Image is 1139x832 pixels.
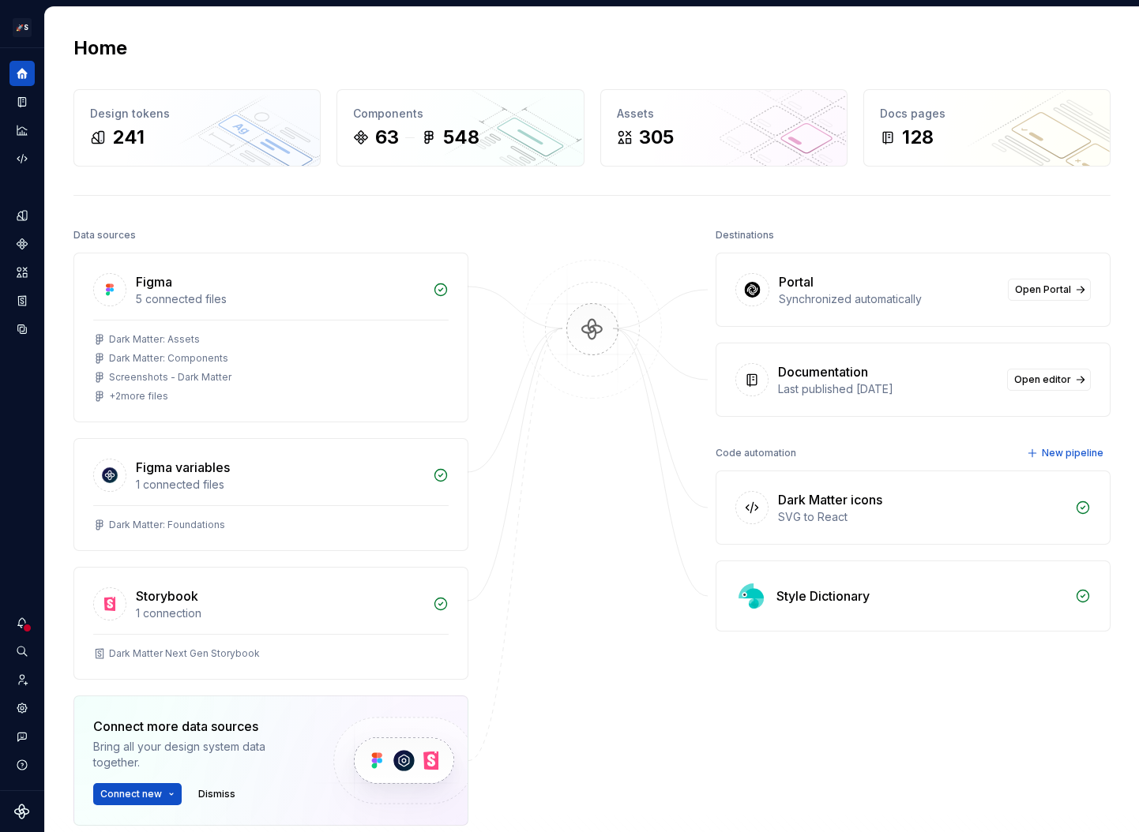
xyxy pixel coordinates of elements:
[73,36,127,61] h2: Home
[73,253,468,422] a: Figma5 connected filesDark Matter: AssetsDark Matter: ComponentsScreenshots - Dark Matter+2more f...
[1015,283,1071,296] span: Open Portal
[9,203,35,228] a: Design tokens
[191,783,242,805] button: Dismiss
[778,490,882,509] div: Dark Matter icons
[778,509,1066,525] div: SVG to React
[13,18,32,37] div: 🚀S
[779,272,814,291] div: Portal
[9,724,35,749] button: Contact support
[136,605,423,621] div: 1 connection
[353,106,567,122] div: Components
[109,647,260,660] div: Dark Matter Next Gen Storybook
[880,106,1094,122] div: Docs pages
[73,89,321,167] a: Design tokens241
[73,567,468,680] a: Storybook1 connectionDark Matter Next Gen Storybook
[93,739,306,770] div: Bring all your design system data together.
[109,390,168,403] div: + 2 more files
[600,89,848,167] a: Assets305
[9,89,35,114] a: Documentation
[1042,447,1103,459] span: New pipeline
[639,125,674,150] div: 305
[1008,279,1091,301] a: Open Portal
[375,125,399,150] div: 63
[109,333,200,346] div: Dark Matter: Assets
[198,788,235,800] span: Dismiss
[109,352,228,365] div: Dark Matter: Components
[778,381,998,397] div: Last published [DATE]
[9,146,35,171] a: Code automation
[112,125,145,150] div: 241
[779,291,998,307] div: Synchronized automatically
[93,783,182,805] button: Connect new
[1007,369,1091,391] a: Open editor
[9,61,35,86] a: Home
[73,438,468,551] a: Figma variables1 connected filesDark Matter: Foundations
[716,442,796,464] div: Code automation
[136,587,198,605] div: Storybook
[9,695,35,721] a: Settings
[776,587,870,605] div: Style Dictionary
[100,788,162,800] span: Connect new
[9,610,35,635] button: Notifications
[14,804,30,819] svg: Supernova Logo
[109,519,225,531] div: Dark Matter: Foundations
[863,89,1111,167] a: Docs pages128
[136,458,230,477] div: Figma variables
[136,272,172,291] div: Figma
[443,125,479,150] div: 548
[9,639,35,664] button: Search ⌘K
[109,371,231,384] div: Screenshots - Dark Matter
[136,291,423,307] div: 5 connected files
[1022,442,1111,464] button: New pipeline
[778,362,868,381] div: Documentation
[902,125,934,150] div: 128
[9,317,35,342] a: Data sources
[90,106,304,122] div: Design tokens
[9,667,35,692] a: Invite team
[9,288,35,313] a: Storybook stories
[716,224,774,246] div: Destinations
[93,717,306,736] div: Connect more data sources
[9,231,35,257] a: Components
[9,118,35,143] a: Analytics
[336,89,584,167] a: Components63548
[73,224,136,246] div: Data sources
[9,260,35,285] a: Assets
[617,106,831,122] div: Assets
[3,10,41,44] button: 🚀S
[1014,373,1071,386] span: Open editor
[136,477,423,493] div: 1 connected files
